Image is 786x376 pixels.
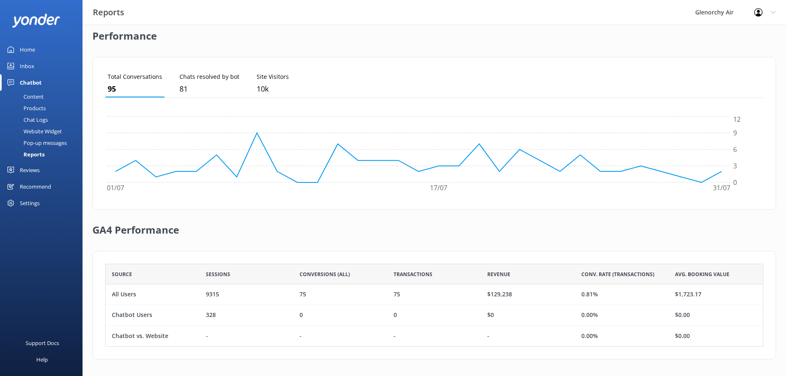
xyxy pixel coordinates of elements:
[581,270,654,278] span: Conv. Rate (Transactions)
[675,311,690,320] div: $0.00
[92,16,157,49] h2: Performance
[92,210,179,243] h2: GA4 Performance
[733,115,741,124] tspan: 12
[394,311,397,320] div: 0
[105,326,763,346] div: row
[93,6,124,19] h3: Reports
[5,149,45,160] div: Reports
[430,184,447,193] tspan: 17/07
[675,331,690,341] div: $0.00
[206,270,230,278] span: Sessions
[487,331,489,341] div: -
[5,102,46,114] div: Products
[5,137,67,149] div: Pop-up messages
[5,91,44,102] div: Content
[733,161,737,170] tspan: 3
[5,114,83,125] a: Chat Logs
[206,331,208,341] div: -
[112,311,152,320] div: Chatbot Users
[300,331,302,341] div: -
[20,58,34,74] div: Inbox
[112,331,168,341] div: Chatbot vs. Website
[108,83,162,95] p: 95
[5,137,83,149] a: Pop-up messages
[206,290,219,299] div: 9315
[300,270,350,278] span: Conversions (All)
[5,102,83,114] a: Products
[20,74,42,91] div: Chatbot
[257,83,289,95] p: 10,464
[713,184,730,193] tspan: 31/07
[105,284,763,305] div: row
[206,311,216,320] div: 328
[733,178,737,187] tspan: 0
[108,72,162,81] p: Total Conversations
[675,290,701,299] div: $1,723.17
[12,14,60,27] img: yonder-white-logo.png
[394,270,432,278] span: Transactions
[5,125,83,137] a: Website Widget
[733,128,737,137] tspan: 9
[20,41,35,58] div: Home
[581,331,598,341] div: 0.00%
[487,290,512,299] div: $129,238
[733,145,737,154] tspan: 6
[105,305,763,326] div: row
[20,195,40,211] div: Settings
[300,311,303,320] div: 0
[26,335,59,351] div: Support Docs
[36,351,48,368] div: Help
[394,290,400,299] div: 75
[112,270,132,278] span: Source
[300,290,306,299] div: 75
[675,270,729,278] span: Avg. Booking Value
[5,149,83,160] a: Reports
[179,83,239,95] p: 81
[5,114,48,125] div: Chat Logs
[581,290,598,299] div: 0.81%
[487,311,494,320] div: $0
[105,284,763,346] div: grid
[179,72,239,81] p: Chats resolved by bot
[581,311,598,320] div: 0.00%
[257,72,289,81] p: Site Visitors
[112,290,136,299] div: All Users
[20,178,51,195] div: Recommend
[5,125,62,137] div: Website Widget
[20,162,40,178] div: Reviews
[5,91,83,102] a: Content
[487,270,510,278] span: Revenue
[107,184,124,193] tspan: 01/07
[394,331,396,341] div: -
